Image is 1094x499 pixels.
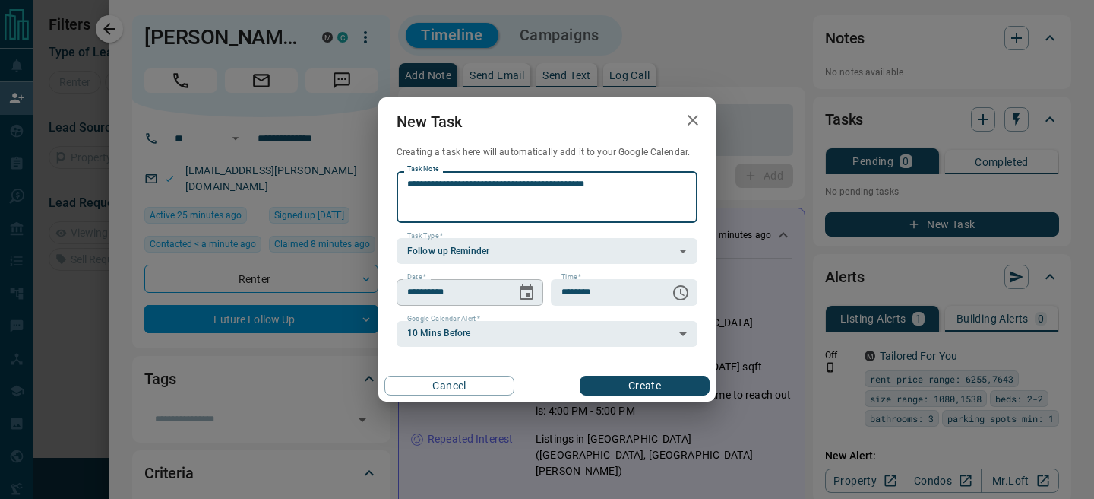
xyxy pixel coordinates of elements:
label: Time [561,272,581,282]
button: Cancel [384,376,514,396]
h2: New Task [378,97,480,146]
button: Choose time, selected time is 6:00 AM [666,278,696,308]
button: Choose date, selected date is Aug 18, 2025 [511,278,542,308]
button: Create [580,376,710,396]
label: Date [407,272,426,282]
label: Task Type [407,231,443,241]
label: Task Note [407,164,438,174]
div: Follow up Reminder [397,238,697,264]
div: 10 Mins Before [397,321,697,347]
label: Google Calendar Alert [407,314,480,324]
p: Creating a task here will automatically add it to your Google Calendar. [397,146,697,159]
